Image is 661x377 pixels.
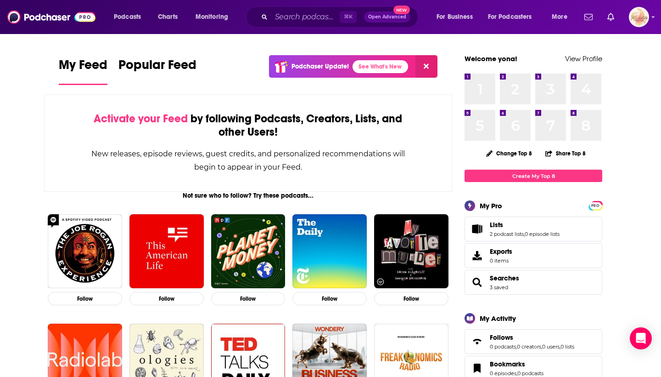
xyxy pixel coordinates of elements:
span: Charts [158,11,178,23]
span: Popular Feed [118,57,196,78]
a: 0 episodes [490,370,516,377]
span: Follows [465,329,602,354]
a: 0 users [542,343,560,350]
button: Change Top 8 [481,148,538,159]
a: Follows [490,333,574,342]
div: Not sure who to follow? Try these podcasts... [44,192,452,200]
span: Lists [465,217,602,241]
div: by following Podcasts, Creators, Lists, and other Users! [90,112,406,139]
img: The Daily [292,214,367,289]
a: My Feed [59,57,107,85]
a: 0 creators [517,343,541,350]
a: See What's New [353,60,408,73]
button: Open AdvancedNew [364,11,410,23]
span: Open Advanced [368,15,406,19]
a: Follows [468,335,486,348]
span: Logged in as yona [629,7,649,27]
a: Searches [468,276,486,289]
a: Lists [490,221,560,229]
span: More [552,11,567,23]
div: New releases, episode reviews, guest credits, and personalized recommendations will begin to appe... [90,147,406,174]
img: The Joe Rogan Experience [48,214,122,289]
img: My Favorite Murder with Karen Kilgariff and Georgia Hardstark [374,214,448,289]
span: Searches [465,270,602,295]
a: 0 lists [560,343,574,350]
img: Podchaser - Follow, Share and Rate Podcasts [7,8,95,26]
a: 2 podcast lists [490,231,524,237]
img: This American Life [129,214,204,289]
input: Search podcasts, credits, & more... [271,10,340,24]
span: New [393,6,410,14]
div: My Pro [480,201,502,210]
button: Follow [48,292,122,305]
a: Welcome yona! [465,54,517,63]
a: 0 episode lists [525,231,560,237]
button: Follow [129,292,204,305]
a: Lists [468,223,486,235]
span: Exports [468,249,486,262]
button: open menu [482,10,545,24]
span: , [560,343,560,350]
span: Activate your Feed [94,112,188,126]
button: open menu [107,10,153,24]
a: Searches [490,274,519,282]
span: , [516,343,517,350]
a: 0 podcasts [517,370,543,377]
img: Planet Money [211,214,286,289]
a: Charts [152,10,183,24]
span: My Feed [59,57,107,78]
span: For Podcasters [488,11,532,23]
div: My Activity [480,314,516,323]
img: User Profile [629,7,649,27]
span: Lists [490,221,503,229]
span: ⌘ K [340,11,357,23]
span: Follows [490,333,513,342]
span: Exports [490,247,512,256]
span: , [541,343,542,350]
span: Monitoring [196,11,228,23]
a: Bookmarks [468,362,486,375]
span: Podcasts [114,11,141,23]
button: Follow [211,292,286,305]
span: For Business [437,11,473,23]
button: open menu [189,10,240,24]
button: open menu [545,10,579,24]
button: Follow [374,292,448,305]
div: Search podcasts, credits, & more... [255,6,427,28]
a: Popular Feed [118,57,196,85]
a: Show notifications dropdown [581,9,596,25]
span: , [524,231,525,237]
button: Show profile menu [629,7,649,27]
div: Open Intercom Messenger [630,327,652,349]
a: 0 podcasts [490,343,516,350]
span: Bookmarks [490,360,525,368]
a: Bookmarks [490,360,543,368]
p: Podchaser Update! [291,63,349,70]
button: open menu [430,10,484,24]
span: 0 items [490,257,512,264]
span: PRO [590,202,601,209]
a: 3 saved [490,284,508,291]
a: Exports [465,243,602,268]
button: Follow [292,292,367,305]
a: Create My Top 8 [465,170,602,182]
a: View Profile [565,54,602,63]
button: Share Top 8 [545,144,586,162]
a: Show notifications dropdown [604,9,618,25]
a: PRO [590,202,601,209]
